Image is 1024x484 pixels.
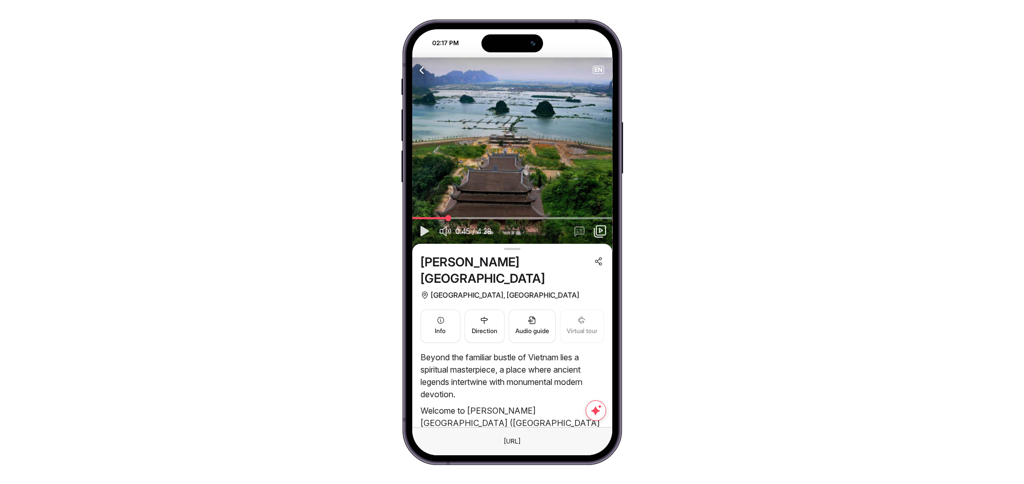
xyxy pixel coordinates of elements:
[465,309,505,343] button: Direction
[515,326,549,336] span: Audio guide
[420,254,590,287] span: [PERSON_NAME][GEOGRAPHIC_DATA]
[567,326,597,336] span: Virtual tour
[431,289,579,301] span: [GEOGRAPHIC_DATA], [GEOGRAPHIC_DATA]
[435,326,446,336] span: Info
[472,326,497,336] span: Direction
[593,66,604,74] button: EN
[593,66,604,73] span: EN
[413,38,465,48] div: 02:17 PM
[455,226,492,237] span: 0:45 / 4:28
[420,351,604,400] p: Beyond the familiar bustle of Vietnam lies a spiritual masterpiece, a place where ancient legends...
[509,309,556,343] button: Audio guide
[420,309,460,343] button: Info
[496,435,529,448] div: This is a fake element. To change the URL just use the Browser text field on the top.
[560,309,604,343] button: Virtual tour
